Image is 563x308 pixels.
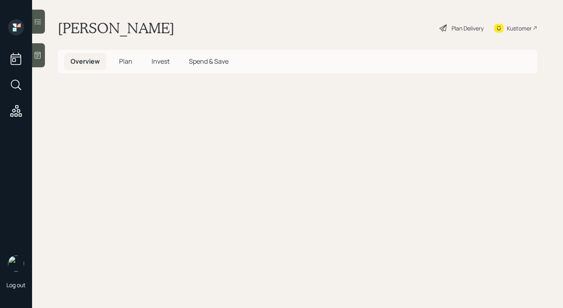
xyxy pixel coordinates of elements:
span: Spend & Save [189,57,229,66]
h1: [PERSON_NAME] [58,19,174,37]
span: Invest [152,57,170,66]
span: Overview [71,57,100,66]
div: Log out [6,281,26,289]
div: Kustomer [507,24,532,32]
span: Plan [119,57,132,66]
div: Plan Delivery [452,24,484,32]
img: robby-grisanti-headshot.png [8,256,24,272]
